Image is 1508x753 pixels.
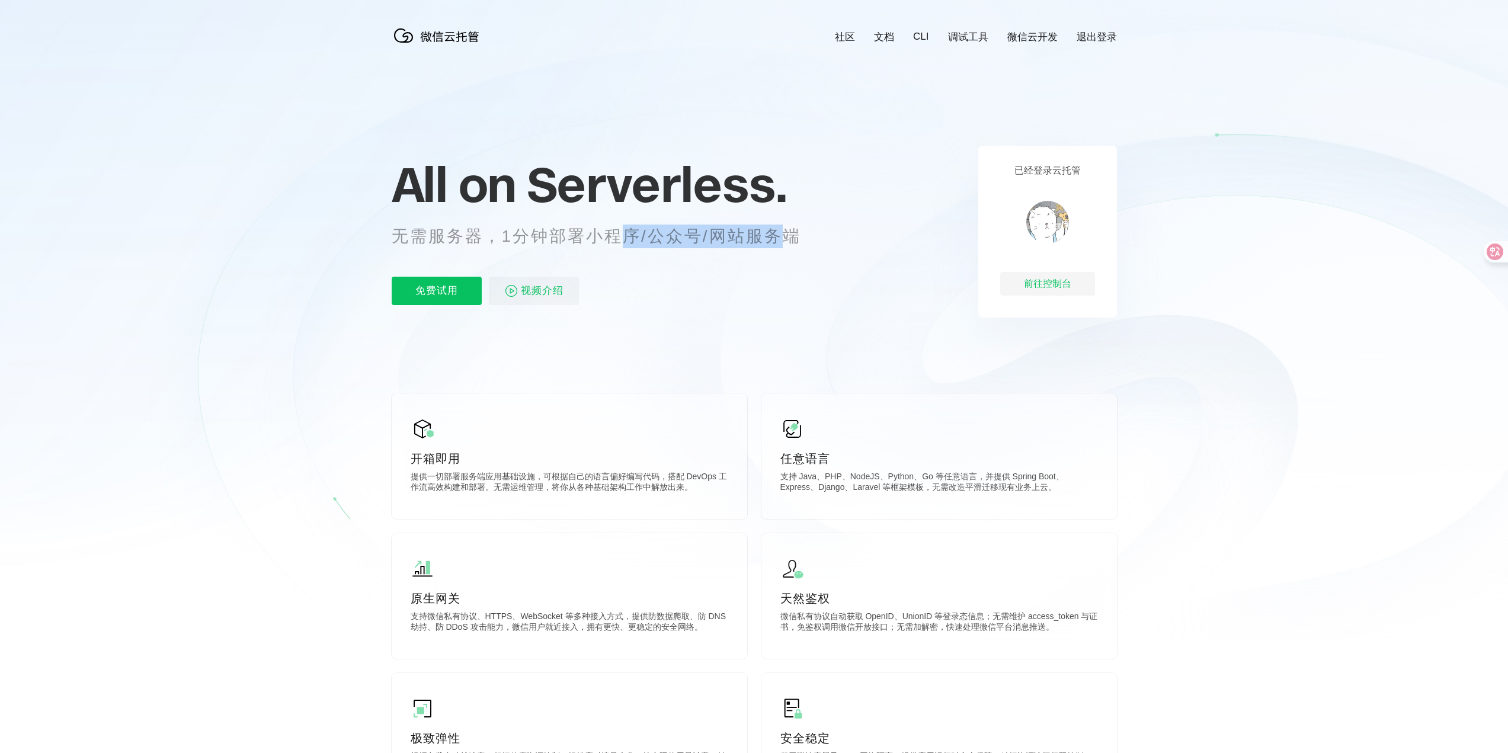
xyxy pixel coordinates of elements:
a: CLI [913,31,929,43]
p: 已经登录云托管 [1014,165,1081,177]
a: 调试工具 [948,30,988,44]
p: 天然鉴权 [780,590,1098,607]
p: 原生网关 [411,590,728,607]
p: 安全稳定 [780,730,1098,746]
p: 极致弹性 [411,730,728,746]
span: Serverless. [527,155,787,214]
a: 文档 [874,30,894,44]
a: 微信云开发 [1007,30,1058,44]
p: 开箱即用 [411,450,728,467]
img: video_play.svg [504,284,518,298]
p: 支持 Java、PHP、NodeJS、Python、Go 等任意语言，并提供 Spring Boot、Express、Django、Laravel 等框架模板，无需改造平滑迁移现有业务上云。 [780,472,1098,495]
img: 微信云托管 [392,24,486,47]
p: 任意语言 [780,450,1098,467]
p: 微信私有协议自动获取 OpenID、UnionID 等登录态信息；无需维护 access_token 与证书，免鉴权调用微信开放接口；无需加解密，快速处理微信平台消息推送。 [780,611,1098,635]
p: 无需服务器，1分钟部署小程序/公众号/网站服务端 [392,225,823,248]
p: 支持微信私有协议、HTTPS、WebSocket 等多种接入方式，提供防数据爬取、防 DNS 劫持、防 DDoS 攻击能力，微信用户就近接入，拥有更快、更稳定的安全网络。 [411,611,728,635]
span: All on [392,155,516,214]
div: 前往控制台 [1000,272,1095,296]
a: 退出登录 [1077,30,1117,44]
p: 免费试用 [392,277,482,305]
p: 提供一切部署服务端应用基础设施，可根据自己的语言偏好编写代码，搭配 DevOps 工作流高效构建和部署。无需运维管理，将你从各种基础架构工作中解放出来。 [411,472,728,495]
span: 视频介绍 [521,277,564,305]
a: 社区 [835,30,855,44]
a: 微信云托管 [392,39,486,49]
